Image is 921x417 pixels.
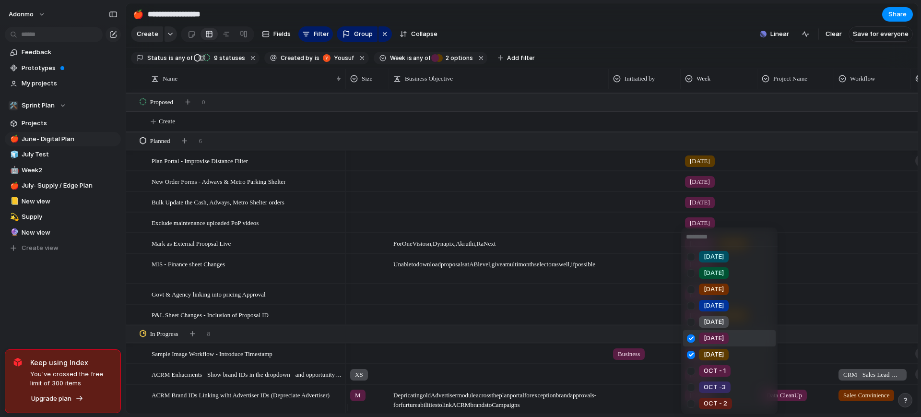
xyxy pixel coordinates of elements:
[704,334,724,343] span: [DATE]
[704,268,724,278] span: [DATE]
[704,399,727,408] span: OCT - 2
[704,350,724,359] span: [DATE]
[704,252,724,262] span: [DATE]
[704,366,726,376] span: OCT - 1
[704,317,724,327] span: [DATE]
[704,301,724,310] span: [DATE]
[704,382,726,392] span: OCT -3
[704,285,724,294] span: [DATE]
